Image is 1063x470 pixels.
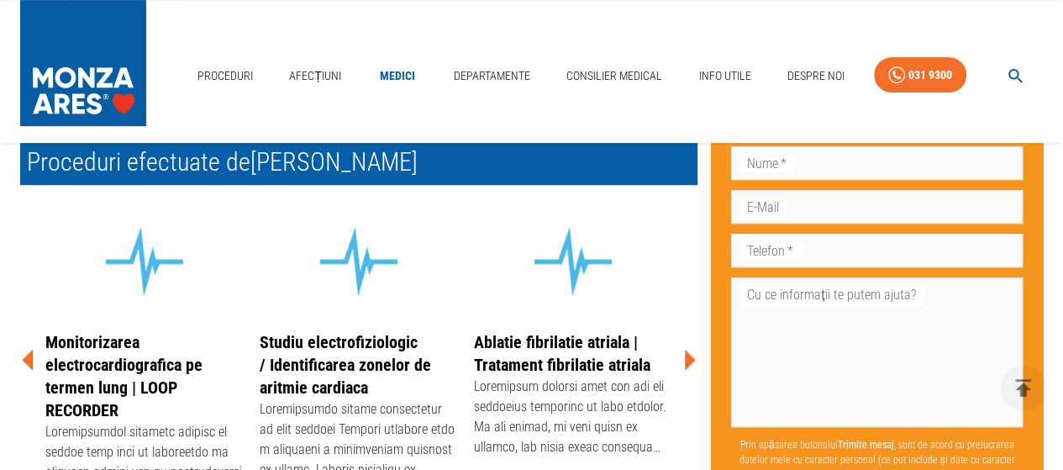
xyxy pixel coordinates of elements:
a: Proceduri [191,59,260,93]
a: Info Utile [692,59,757,93]
div: Loremipsum dolorsi amet con adi eli seddoeius temporinc ut labo etdolor. Ma ali enimad, mi veni q... [474,377,671,461]
a: Ablatie fibrilatie atriala | Tratament fibrilatie atriala [474,332,650,375]
a: 031 9300 [874,57,966,93]
a: Despre Noi [781,59,851,93]
a: Medici [371,59,424,93]
button: delete [1000,365,1046,411]
a: Afecțiuni [282,59,348,93]
a: Monitorizarea electrocardiografica pe termen lung | LOOP RECORDER [45,332,203,420]
h2: Proceduri efectuate de [PERSON_NAME] [20,140,697,185]
a: Departamente [447,59,537,93]
a: Studiu electrofiziologic / Identificarea zonelor de aritmie cardiaca [260,332,431,398]
a: Consilier Medical [560,59,669,93]
b: Trimite mesaj [837,439,893,451]
div: 031 9300 [908,65,952,86]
